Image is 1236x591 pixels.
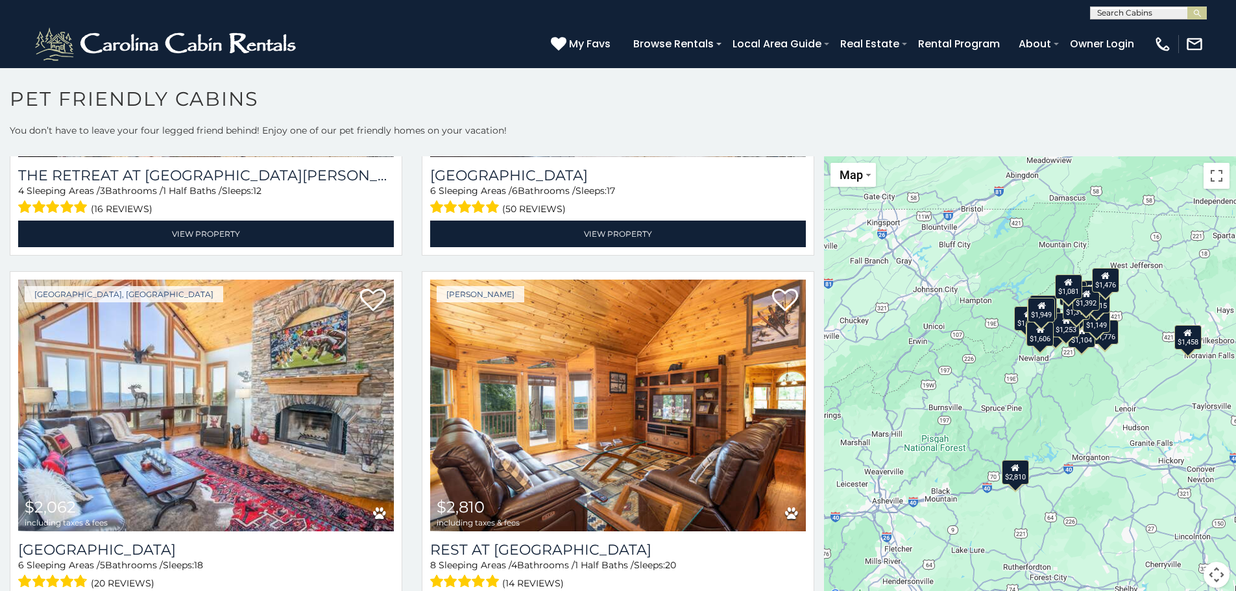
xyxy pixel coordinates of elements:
span: 6 [18,559,24,571]
span: $2,062 [25,498,76,516]
div: Sleeping Areas / Bathrooms / Sleeps: [18,184,394,217]
a: [GEOGRAPHIC_DATA] [18,541,394,559]
div: $1,458 [1174,324,1202,349]
div: $1,949 [1028,298,1056,322]
a: The Retreat at [GEOGRAPHIC_DATA][PERSON_NAME] [18,167,394,184]
span: 17 [607,185,615,197]
span: 6 [512,185,518,197]
div: $1,147 [1067,298,1094,322]
span: (50 reviews) [502,200,566,217]
button: Change map style [830,163,876,187]
span: 6 [430,185,436,197]
span: 20 [665,559,676,571]
a: [GEOGRAPHIC_DATA] [430,167,806,184]
div: $1,776 [1091,319,1119,344]
a: About [1012,32,1058,55]
a: Rest at [GEOGRAPHIC_DATA] [430,541,806,559]
div: $1,453 [1015,306,1042,330]
a: View Property [18,221,394,247]
span: $2,810 [437,498,485,516]
h3: Pinecone Manor [430,167,806,184]
img: White-1-2.png [32,25,302,64]
a: Add to favorites [772,287,798,315]
a: Owner Login [1063,32,1141,55]
img: Rest at Mountain Crest [430,280,806,531]
div: $1,311 [1063,295,1090,320]
img: phone-regular-white.png [1154,35,1172,53]
a: Browse Rentals [627,32,720,55]
span: 8 [430,559,436,571]
div: $1,606 [1027,322,1054,346]
span: 3 [100,185,105,197]
a: [GEOGRAPHIC_DATA], [GEOGRAPHIC_DATA] [25,286,223,302]
a: Add to favorites [360,287,386,315]
span: 4 [18,185,24,197]
img: Mile High Lodge [18,280,394,531]
span: including taxes & fees [25,518,108,527]
a: [PERSON_NAME] [437,286,524,302]
div: $1,215 [1083,288,1110,313]
a: Rest at Mountain Crest $2,810 including taxes & fees [430,280,806,531]
a: Mile High Lodge $2,062 including taxes & fees [18,280,394,531]
a: View Property [430,221,806,247]
div: $1,149 [1084,308,1111,332]
span: 5 [100,559,105,571]
div: $1,253 [1053,312,1080,337]
h3: Mile High Lodge [18,541,394,559]
div: $2,810 [1002,459,1029,484]
div: $1,197 [1043,317,1070,342]
span: 12 [253,185,261,197]
a: Real Estate [834,32,906,55]
span: 1 Half Baths / [575,559,634,571]
button: Map camera controls [1204,562,1230,588]
span: 18 [194,559,203,571]
a: My Favs [551,36,614,53]
span: 4 [511,559,517,571]
div: $1,104 [1069,323,1096,348]
span: 1 Half Baths / [163,185,222,197]
span: including taxes & fees [437,518,520,527]
a: Rental Program [912,32,1006,55]
div: $1,095 [1076,280,1103,304]
a: Local Area Guide [726,32,828,55]
button: Toggle fullscreen view [1204,163,1230,189]
div: $1,392 [1073,286,1100,311]
div: $1,541 [1030,295,1057,319]
span: My Favs [569,36,611,52]
img: mail-regular-white.png [1185,35,1204,53]
div: Sleeping Areas / Bathrooms / Sleeps: [430,184,806,217]
span: (16 reviews) [91,200,152,217]
h3: The Retreat at Mountain Meadows [18,167,394,184]
div: $1,081 [1055,274,1082,298]
span: Map [840,168,863,182]
div: $1,476 [1092,267,1119,292]
h3: Rest at Mountain Crest [430,541,806,559]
